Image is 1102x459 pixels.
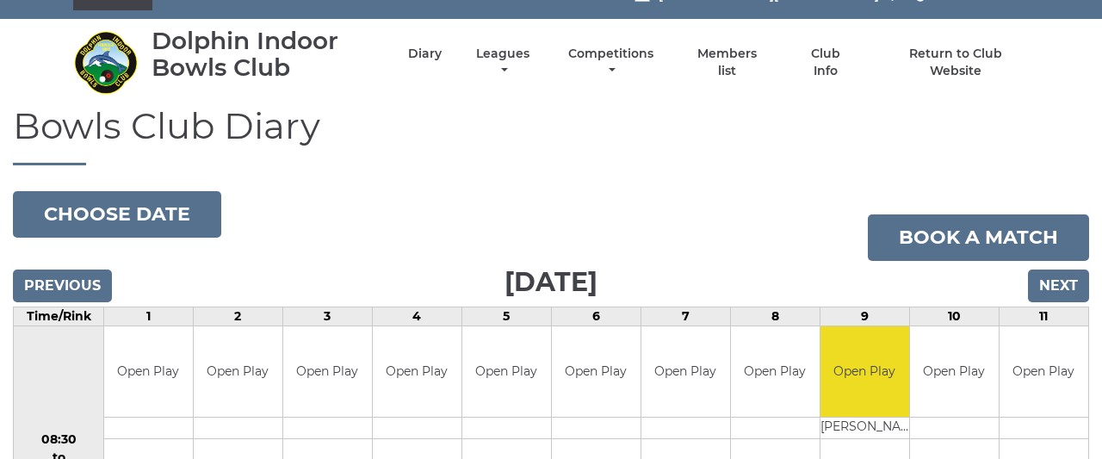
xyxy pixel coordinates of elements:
[731,326,820,417] td: Open Play
[1000,326,1088,417] td: Open Play
[797,46,853,79] a: Club Info
[688,46,767,79] a: Members list
[193,307,282,326] td: 2
[820,307,909,326] td: 9
[910,326,999,417] td: Open Play
[373,326,461,417] td: Open Play
[641,307,730,326] td: 7
[909,307,999,326] td: 10
[820,417,909,438] td: [PERSON_NAME]
[1028,270,1089,302] input: Next
[461,307,551,326] td: 5
[408,46,442,62] a: Diary
[641,326,730,417] td: Open Play
[73,30,138,95] img: Dolphin Indoor Bowls Club
[104,307,194,326] td: 1
[551,307,641,326] td: 6
[152,28,378,81] div: Dolphin Indoor Bowls Club
[730,307,820,326] td: 8
[883,46,1029,79] a: Return to Club Website
[13,191,221,238] button: Choose date
[868,214,1089,261] a: Book a match
[104,326,193,417] td: Open Play
[194,326,282,417] td: Open Play
[13,106,1089,165] h1: Bowls Club Diary
[282,307,372,326] td: 3
[472,46,534,79] a: Leagues
[14,307,104,326] td: Time/Rink
[552,326,641,417] td: Open Play
[283,326,372,417] td: Open Play
[13,270,112,302] input: Previous
[564,46,658,79] a: Competitions
[820,326,909,417] td: Open Play
[462,326,551,417] td: Open Play
[372,307,461,326] td: 4
[999,307,1088,326] td: 11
